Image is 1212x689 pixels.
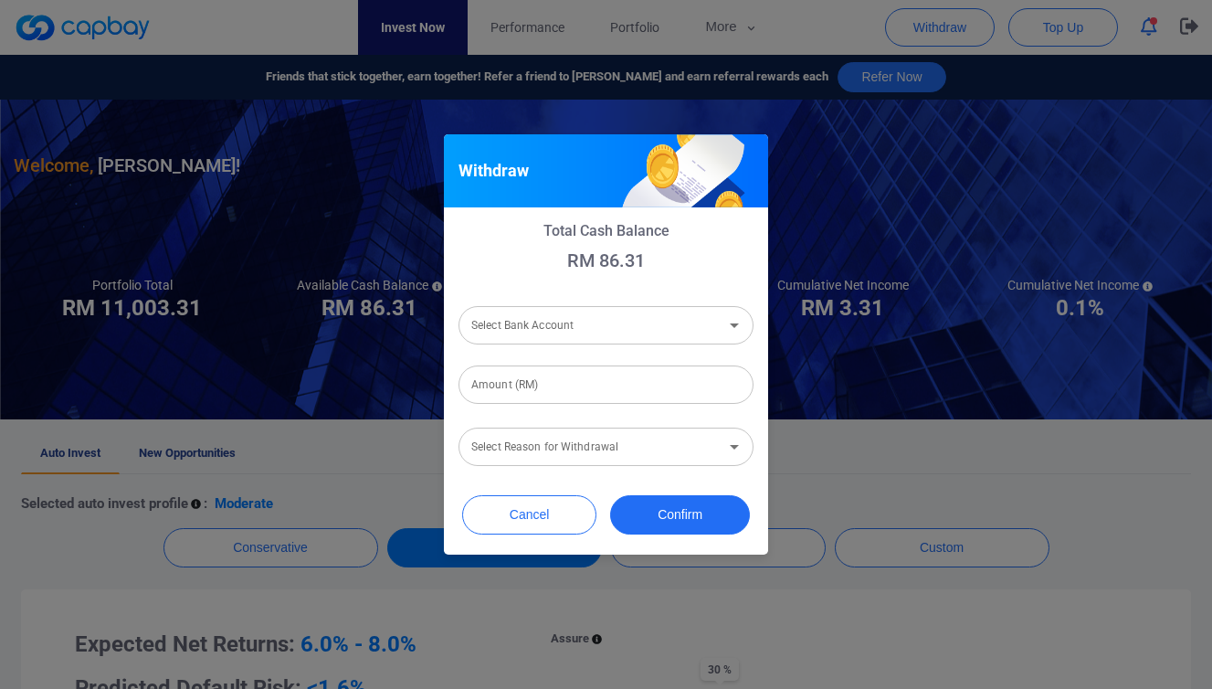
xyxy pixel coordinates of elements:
button: Open [722,313,747,338]
h5: Withdraw [458,160,529,182]
button: Open [722,434,747,460]
button: Cancel [462,495,596,535]
p: Total Cash Balance [458,222,754,239]
button: Confirm [610,495,750,535]
p: RM 86.31 [458,249,754,271]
